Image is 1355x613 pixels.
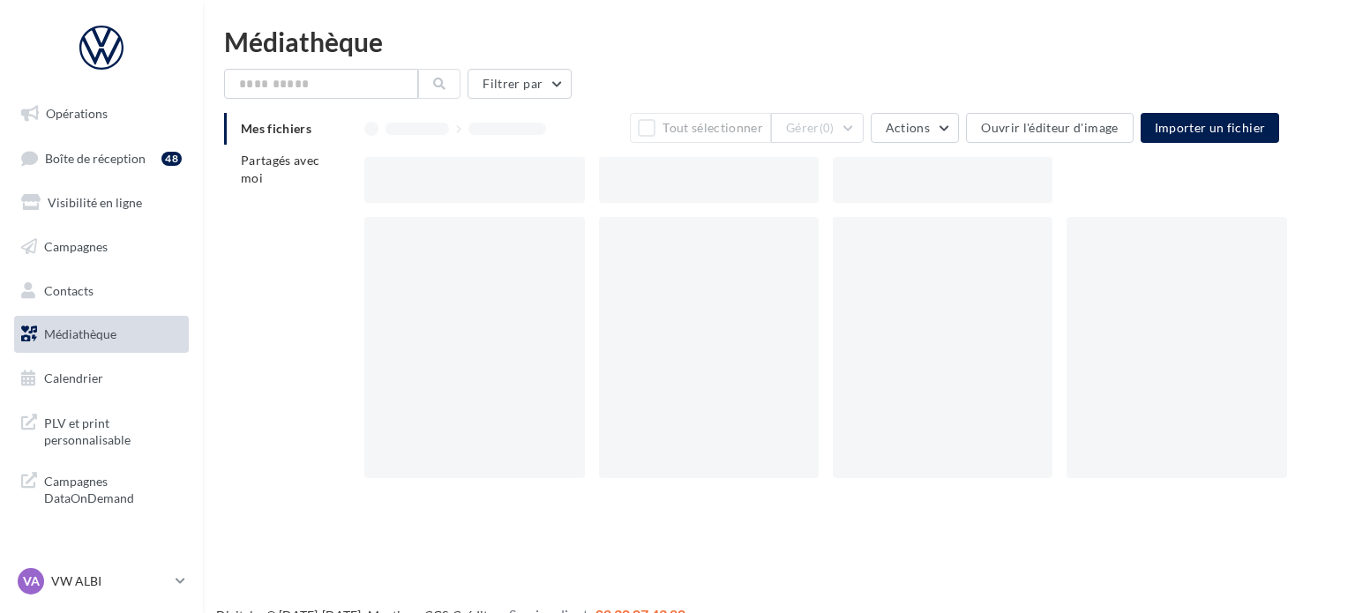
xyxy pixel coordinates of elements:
[966,113,1133,143] button: Ouvrir l'éditeur d'image
[11,404,192,456] a: PLV et print personnalisable
[11,184,192,221] a: Visibilité en ligne
[771,113,864,143] button: Gérer(0)
[241,153,320,185] span: Partagés avec moi
[161,152,182,166] div: 48
[23,572,40,590] span: VA
[46,106,108,121] span: Opérations
[11,316,192,353] a: Médiathèque
[44,469,182,507] span: Campagnes DataOnDemand
[1155,120,1266,135] span: Importer un fichier
[11,95,192,132] a: Opérations
[630,113,771,143] button: Tout sélectionner
[44,282,94,297] span: Contacts
[11,228,192,265] a: Campagnes
[11,273,192,310] a: Contacts
[45,150,146,165] span: Boîte de réception
[11,462,192,514] a: Campagnes DataOnDemand
[11,139,192,177] a: Boîte de réception48
[886,120,930,135] span: Actions
[1141,113,1280,143] button: Importer un fichier
[48,195,142,210] span: Visibilité en ligne
[44,411,182,449] span: PLV et print personnalisable
[468,69,572,99] button: Filtrer par
[14,564,189,598] a: VA VW ALBI
[241,121,311,136] span: Mes fichiers
[44,370,103,385] span: Calendrier
[44,239,108,254] span: Campagnes
[224,28,1334,55] div: Médiathèque
[871,113,959,143] button: Actions
[44,326,116,341] span: Médiathèque
[11,360,192,397] a: Calendrier
[51,572,168,590] p: VW ALBI
[820,121,835,135] span: (0)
